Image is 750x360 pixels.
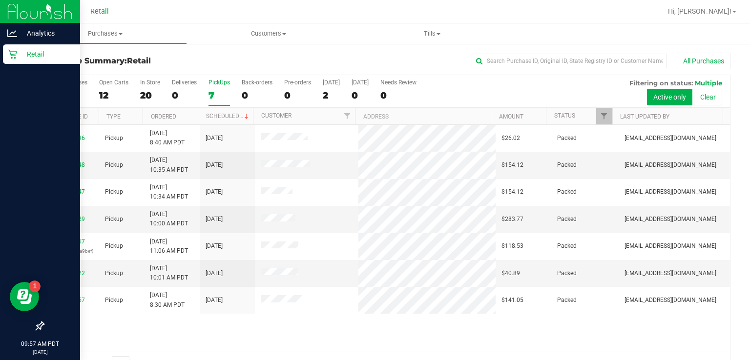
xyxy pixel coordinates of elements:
a: Tills [351,23,514,44]
iframe: Resource center unread badge [29,280,41,292]
a: Scheduled [206,113,250,120]
span: Pickup [105,269,123,278]
p: Retail [17,48,76,60]
a: Status [554,112,575,119]
span: Retail [127,56,151,65]
span: [DATE] 10:35 AM PDT [150,156,188,174]
span: $283.77 [501,215,523,224]
a: Customers [187,23,351,44]
span: Pickup [105,187,123,197]
p: Analytics [17,27,76,39]
span: [DATE] [206,269,223,278]
span: [EMAIL_ADDRESS][DOMAIN_NAME] [625,187,716,197]
span: Multiple [695,79,722,87]
span: [DATE] 10:34 AM PDT [150,183,188,201]
span: [DATE] 10:00 AM PDT [150,210,188,228]
span: $154.12 [501,160,523,170]
div: Needs Review [380,79,417,86]
div: 0 [380,90,417,101]
div: Back-orders [242,79,272,86]
span: Pickup [105,160,123,170]
span: Packed [557,215,577,224]
a: Filter [596,108,612,124]
div: 0 [172,90,197,101]
a: Ordered [151,113,176,120]
span: Packed [557,187,577,197]
span: [DATE] [206,187,223,197]
span: [EMAIL_ADDRESS][DOMAIN_NAME] [625,160,716,170]
button: All Purchases [677,53,730,69]
span: $118.53 [501,241,523,251]
div: 12 [99,90,128,101]
span: [DATE] 8:30 AM PDT [150,291,185,309]
span: Pickup [105,296,123,305]
span: Packed [557,269,577,278]
a: Type [106,113,121,120]
th: Address [355,108,491,125]
span: [DATE] [206,241,223,251]
span: [DATE] [206,215,223,224]
a: Customer [261,112,292,119]
span: Pickup [105,134,123,143]
span: [DATE] [206,296,223,305]
p: [DATE] [4,348,76,356]
div: Open Carts [99,79,128,86]
a: Amount [499,113,523,120]
div: Deliveries [172,79,197,86]
h3: Purchase Summary: [43,57,272,65]
button: Active only [647,89,692,105]
a: Filter [339,108,355,124]
span: Filtering on status: [629,79,693,87]
div: 7 [208,90,230,101]
a: Purchases [23,23,187,44]
span: Packed [557,134,577,143]
div: In Store [140,79,160,86]
span: [EMAIL_ADDRESS][DOMAIN_NAME] [625,269,716,278]
span: [EMAIL_ADDRESS][DOMAIN_NAME] [625,241,716,251]
div: 2 [323,90,340,101]
div: 20 [140,90,160,101]
span: Packed [557,296,577,305]
div: Pre-orders [284,79,311,86]
span: Packed [557,160,577,170]
span: Packed [557,241,577,251]
span: Retail [90,7,109,16]
iframe: Resource center [10,282,39,311]
inline-svg: Retail [7,49,17,59]
span: [DATE] [206,134,223,143]
span: [EMAIL_ADDRESS][DOMAIN_NAME] [625,215,716,224]
div: 0 [284,90,311,101]
span: Pickup [105,241,123,251]
p: 09:57 AM PDT [4,340,76,348]
a: Last Updated By [620,113,669,120]
span: [DATE] 11:06 AM PDT [150,237,188,256]
inline-svg: Analytics [7,28,17,38]
span: Customers [187,29,350,38]
div: PickUps [208,79,230,86]
span: [DATE] 8:40 AM PDT [150,129,185,147]
span: [DATE] 10:01 AM PDT [150,264,188,282]
span: [EMAIL_ADDRESS][DOMAIN_NAME] [625,296,716,305]
span: Purchases [24,29,187,38]
button: Clear [694,89,722,105]
span: Tills [351,29,514,38]
span: [DATE] [206,160,223,170]
div: 0 [352,90,369,101]
span: [EMAIL_ADDRESS][DOMAIN_NAME] [625,134,716,143]
div: [DATE] [352,79,369,86]
span: $154.12 [501,187,523,197]
span: $26.02 [501,134,520,143]
span: Pickup [105,215,123,224]
span: $40.89 [501,269,520,278]
input: Search Purchase ID, Original ID, State Registry ID or Customer Name... [472,54,667,68]
div: [DATE] [323,79,340,86]
span: $141.05 [501,296,523,305]
span: Hi, [PERSON_NAME]! [668,7,731,15]
div: 0 [242,90,272,101]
